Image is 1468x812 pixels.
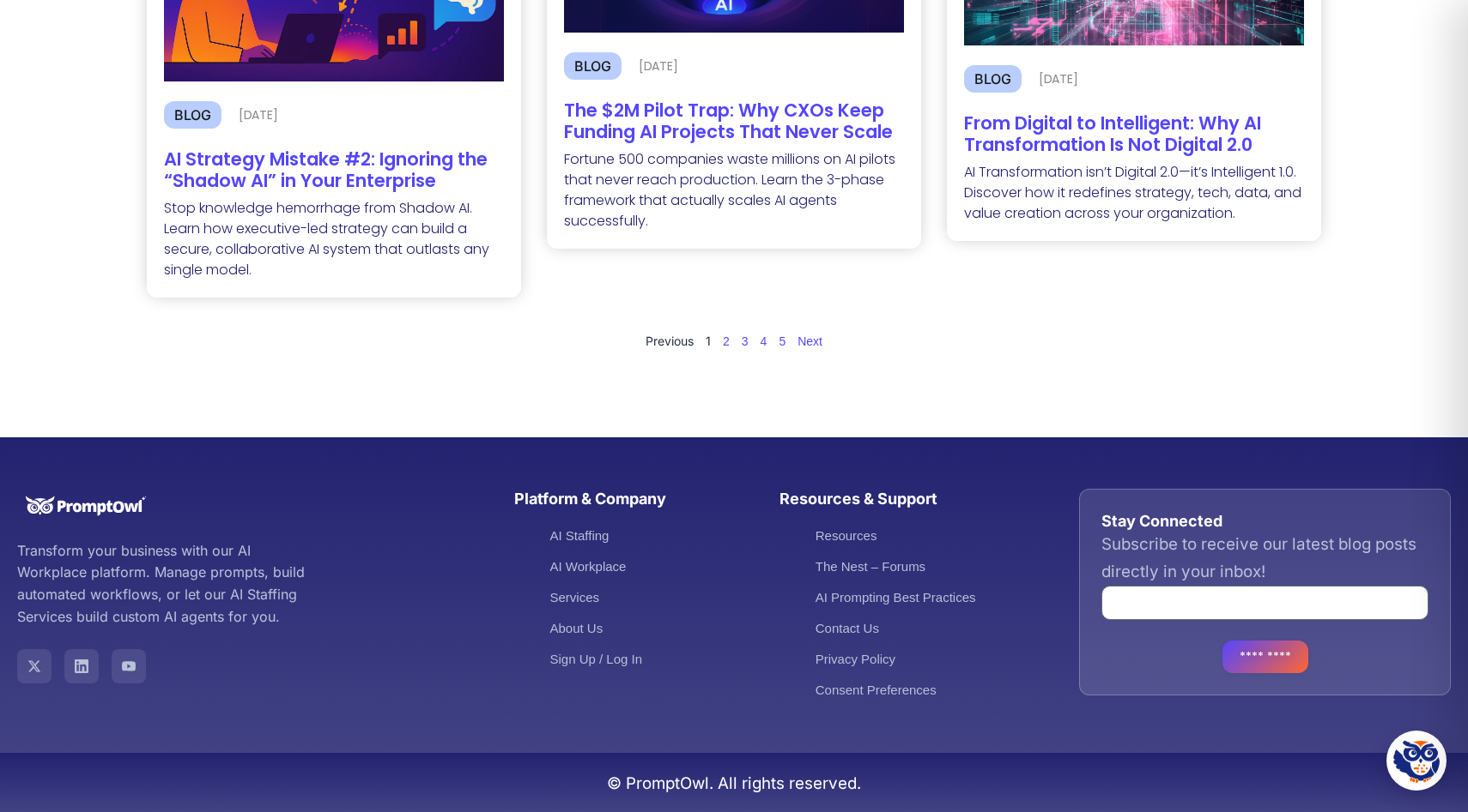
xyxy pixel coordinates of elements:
img: PromptOwl Logo [17,489,155,523]
nav: Pagination [147,332,1321,351]
span: Previous [646,334,694,348]
p: Subscribe to receive our latest blog posts directly in your inbox! [1101,531,1429,586]
a: AI Workplace [550,559,627,574]
a: Next [798,334,822,348]
a: 2 [723,334,730,348]
h3: Stay Connected [1101,511,1429,531]
a: 5 [779,334,786,348]
span: Blog [974,70,1011,87]
h2: AI Strategy Mistake #2: Ignoring the “Shadow AI” in Your Enterprise [164,148,504,191]
a: Resources [816,528,877,543]
div: AI Transformation isn’t Digital 2.0—it’s Intelligent 1.0. Discover how it redefines strategy, tec... [964,162,1304,224]
p: Transform your business with our AI Workplace platform. Manage prompts, build automated workflows... [17,540,318,628]
img: Hootie - PromptOwl AI Assistant [1393,737,1440,784]
a: PromptOwl on X [17,649,52,683]
a: PromptOwl on LinkedIn [64,649,99,683]
a: AI Prompting Best Practices [816,590,976,604]
p: [DATE] [239,109,278,121]
h3: Resources & Support [779,489,1010,508]
span: Blog [574,57,611,75]
a: 4 [761,334,767,348]
a: Sign Up / Log In [550,652,643,666]
h2: The $2M Pilot Trap: Why CXOs Keep Funding AI Projects That Never Scale [564,99,904,142]
a: About Us [550,621,604,635]
a: The Nest – Forums [816,559,925,574]
span: Blog [174,106,211,123]
h2: From Digital to Intelligent: Why AI Transformation Is Not Digital 2.0 [964,112,1304,155]
a: Services [550,590,600,604]
div: Stop knowledge hemorrhage from Shadow AI. Learn how executive-led strategy can build a secure, co... [164,198,504,280]
a: Privacy Policy [816,652,895,666]
a: Contact Us [816,621,879,635]
a: Consent Preferences [816,683,937,697]
a: PromptOwl on YouTube [112,649,146,683]
span: © PromptOwl. All rights reserved. [607,773,861,793]
span: 1 [706,334,711,348]
a: AI Staffing [550,528,610,543]
p: [DATE] [1039,73,1078,85]
p: [DATE] [639,60,678,72]
h3: Platform & Company [514,489,745,508]
a: 3 [742,334,749,348]
div: Fortune 500 companies waste millions on AI pilots that never reach production. Learn the 3-phase ... [564,149,904,232]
